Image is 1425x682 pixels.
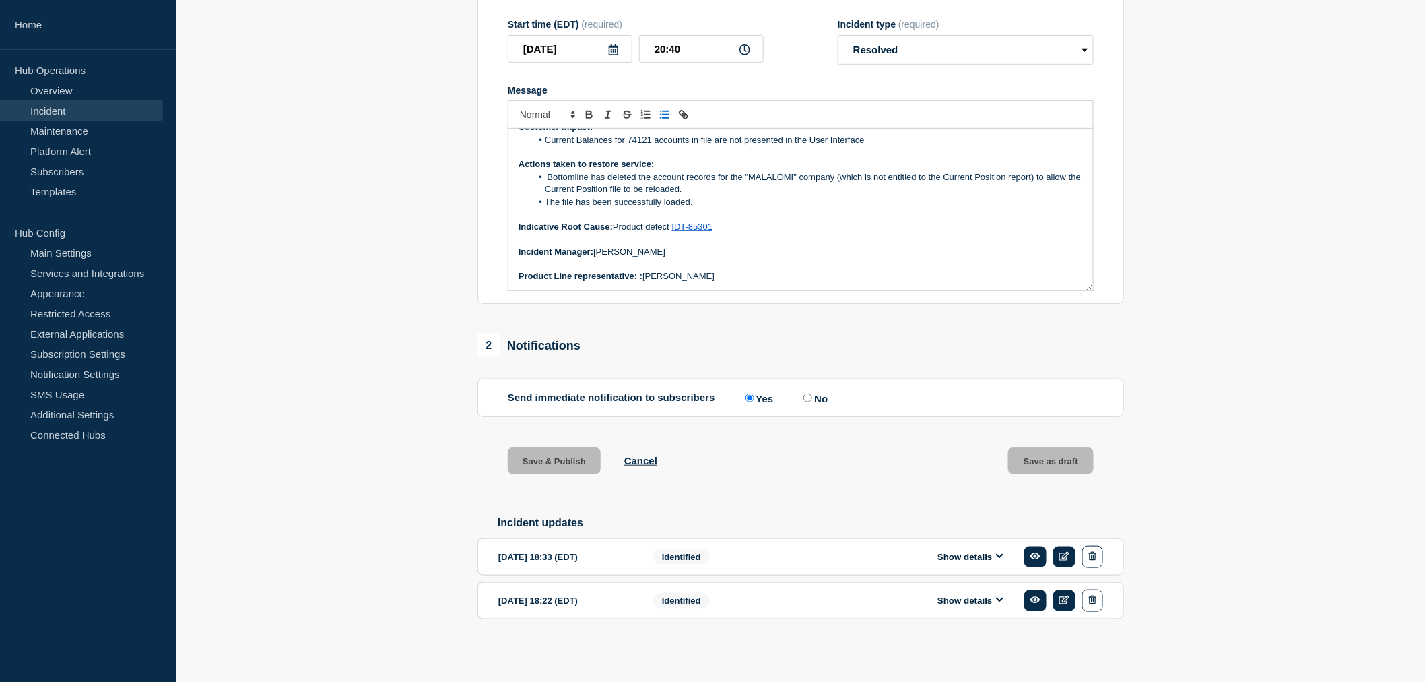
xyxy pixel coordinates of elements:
div: Start time (EDT) [508,19,764,30]
strong: Product Line representative: : [519,271,642,281]
div: Notifications [477,334,581,357]
button: Save & Publish [508,447,601,474]
input: HH:MM [639,35,764,63]
span: (required) [898,19,939,30]
a: IDT-85301 [672,222,713,232]
button: Toggle strikethrough text [618,106,636,123]
li: The file has been successfully loaded. [532,196,1084,208]
button: Show details [933,595,1007,607]
h2: Incident updates [498,517,1124,529]
strong: Indicative Root Cause: [519,222,613,232]
strong: Actions taken to restore service: [519,159,655,169]
span: 2 [477,334,500,357]
span: Font size [514,106,580,123]
div: Send immediate notification to subscribers [508,392,1094,404]
p: [PERSON_NAME] [519,246,1083,258]
input: Yes [745,394,754,402]
div: Message [508,129,1093,290]
div: [DATE] 18:33 (EDT) [498,546,633,568]
p: Product defect [519,221,1083,233]
button: Save as draft [1008,447,1094,474]
li: Current Balances for 74121 accounts in file are not presented in the User Interface [532,134,1084,146]
strong: Incident Manager: [519,247,593,257]
select: Incident type [838,35,1094,65]
button: Toggle italic text [599,106,618,123]
button: Cancel [624,455,657,466]
input: No [803,394,812,402]
button: Toggle bold text [580,106,599,123]
p: [PERSON_NAME] [519,270,1083,282]
div: [DATE] 18:22 (EDT) [498,590,633,612]
li: Bottomline has deleted the account records for the "MALALOMI" company (which is not entitled to t... [532,171,1084,196]
span: Identified [653,593,710,609]
button: Show details [933,551,1007,563]
button: Toggle bulleted list [655,106,674,123]
button: Toggle ordered list [636,106,655,123]
span: Identified [653,549,710,565]
label: Yes [742,392,774,404]
button: Toggle link [674,106,693,123]
label: No [800,392,828,404]
p: Send immediate notification to subscribers [508,392,715,404]
input: YYYY-MM-DD [508,35,632,63]
div: Incident type [838,19,1094,30]
span: (required) [582,19,623,30]
div: Message [508,85,1094,96]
